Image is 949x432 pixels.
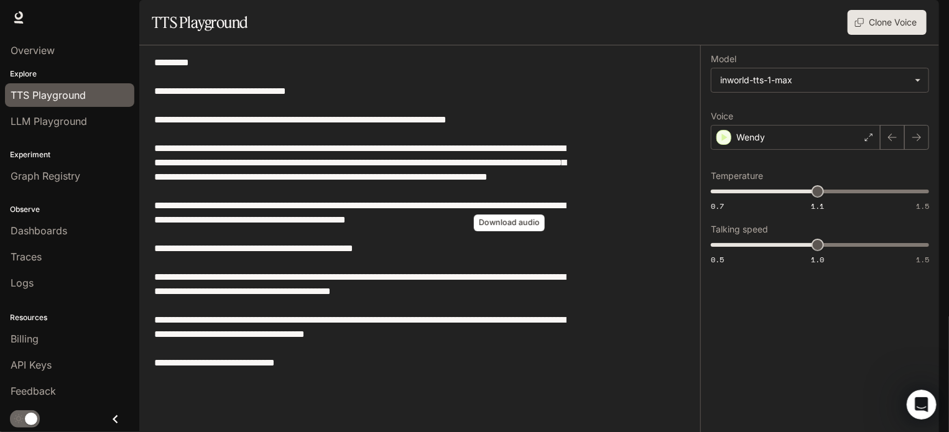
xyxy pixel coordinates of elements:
[152,10,248,35] h1: TTS Playground
[711,55,736,63] p: Model
[916,201,929,211] span: 1.5
[916,254,929,265] span: 1.5
[474,214,545,231] div: Download audio
[907,390,937,420] iframe: Intercom live chat
[711,112,733,121] p: Voice
[811,254,824,265] span: 1.0
[711,172,763,180] p: Temperature
[720,74,909,86] div: inworld-tts-1-max
[711,225,768,234] p: Talking speed
[811,201,824,211] span: 1.1
[711,254,724,265] span: 0.5
[711,201,724,211] span: 0.7
[848,10,927,35] button: Clone Voice
[736,131,765,144] p: Wendy
[711,68,928,92] div: inworld-tts-1-max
